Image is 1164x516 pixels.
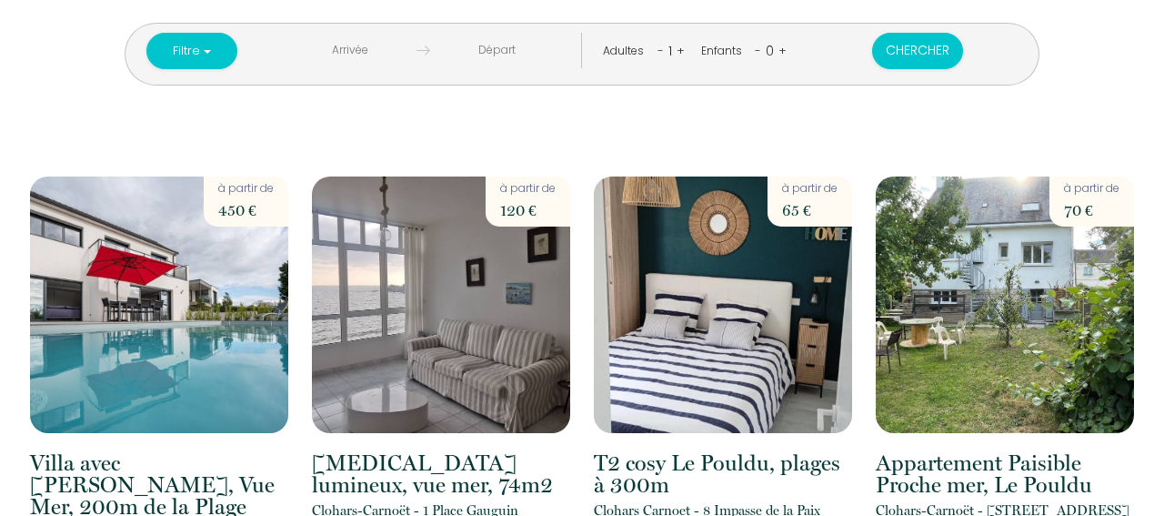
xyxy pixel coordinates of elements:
div: Adultes [603,43,650,60]
button: Filtre [146,33,237,69]
p: à partir de [782,180,838,197]
div: Enfants [701,43,748,60]
h2: T2 cosy Le Pouldu, plages à 300m [594,452,852,496]
button: Chercher [872,33,963,69]
a: - [657,42,664,59]
a: + [677,42,685,59]
p: à partir de [1064,180,1119,197]
p: à partir de [218,180,274,197]
input: Départ [430,33,563,68]
img: rental-image [312,177,570,433]
h2: [MEDICAL_DATA] lumineux, vue mer, 74m2 [312,452,570,496]
img: rental-image [876,177,1134,433]
div: 0 [761,36,778,66]
p: 70 € [1064,197,1119,223]
p: 65 € [782,197,838,223]
p: à partir de [500,180,556,197]
img: rental-image [30,177,288,433]
p: 450 € [218,197,274,223]
input: Arrivée [284,33,416,68]
img: guests [416,44,430,57]
a: - [755,42,761,59]
h2: Appartement Paisible Proche mer, Le Pouldu [876,452,1134,496]
div: 1 [664,36,677,66]
a: + [778,42,787,59]
p: 120 € [500,197,556,223]
img: rental-image [594,177,852,433]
